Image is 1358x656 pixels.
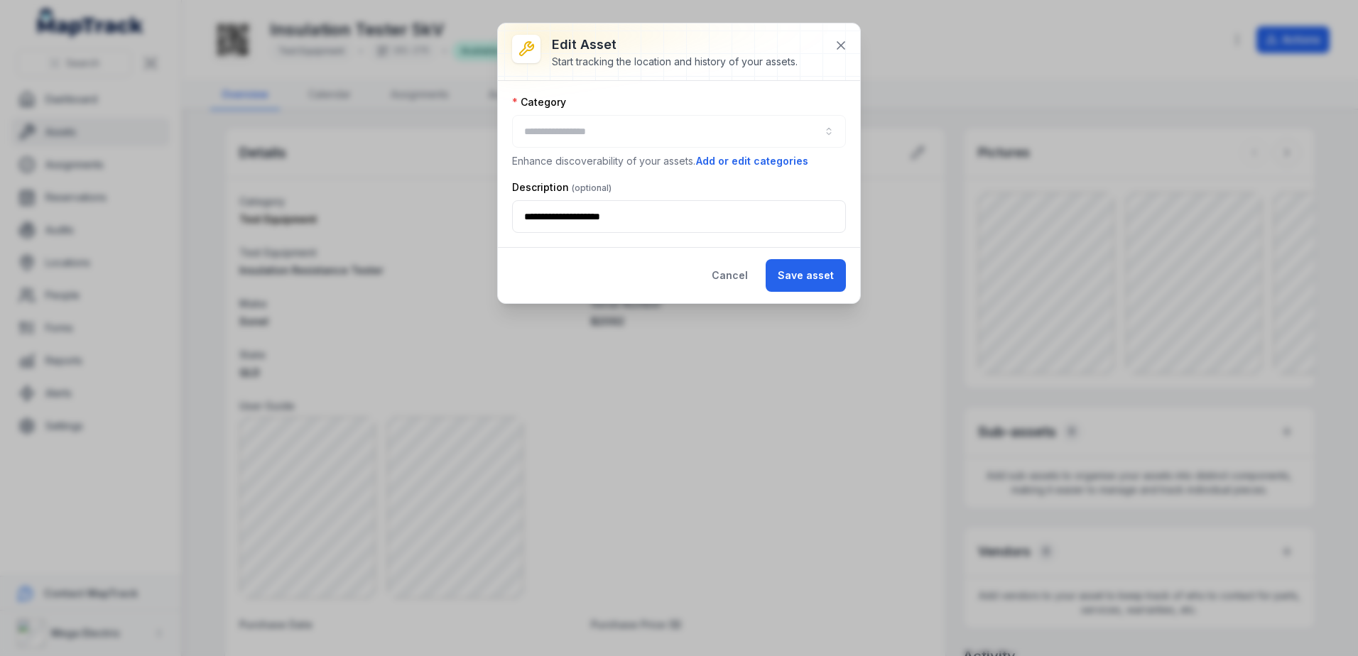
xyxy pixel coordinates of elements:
h3: Edit asset [552,35,798,55]
label: Description [512,180,612,195]
div: Start tracking the location and history of your assets. [552,55,798,69]
button: Cancel [700,259,760,292]
button: Add or edit categories [695,153,809,169]
label: Category [512,95,566,109]
p: Enhance discoverability of your assets. [512,153,846,169]
button: Save asset [766,259,846,292]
